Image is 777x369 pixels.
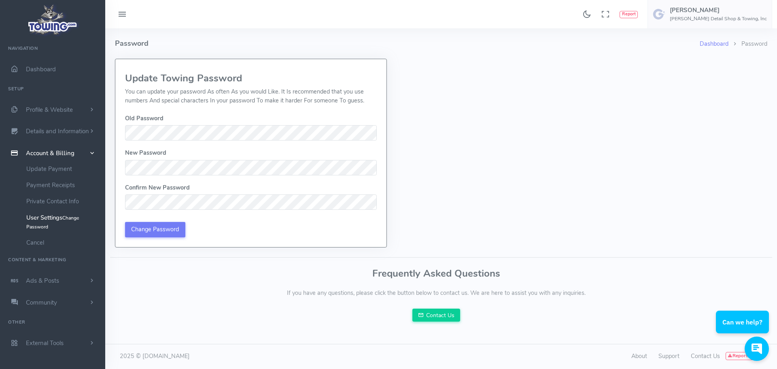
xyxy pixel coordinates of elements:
span: Account & Billing [26,149,74,157]
h3: Frequently Asked Questions [115,268,758,279]
input: Change Password [125,222,185,237]
a: User SettingsChange Password [20,209,105,235]
li: Password [728,40,767,49]
img: logo [25,2,80,37]
span: Dashboard [26,65,56,73]
a: Contact Us [691,352,720,360]
span: Community [26,299,57,307]
a: Payment Receipts [20,177,105,193]
a: Contact Us [412,309,460,322]
h6: [PERSON_NAME] Detail Shop & Towing, Inc [670,16,767,21]
a: Cancel [20,235,105,251]
iframe: Conversations [710,288,777,369]
p: You can update your password As often As you would Like. It Is recommended that you use numbers A... [125,87,377,105]
dt: New Password [125,149,377,158]
h4: Password [115,28,700,59]
h5: [PERSON_NAME] [670,7,767,13]
dt: Old Password [125,114,377,123]
img: user-image [653,8,666,21]
a: About [631,352,647,360]
span: Details and Information [26,128,89,136]
dt: Confirm New Password [125,183,377,192]
h3: Update Towing Password [125,73,377,83]
span: Profile & Website [26,106,73,114]
span: External Tools [26,339,64,347]
button: Report [620,11,638,18]
a: Support [658,352,679,360]
a: Dashboard [700,40,728,48]
a: Private Contact Info [20,193,105,209]
div: 2025 © [DOMAIN_NAME] [115,352,441,361]
a: Update Payment [20,161,105,177]
p: If you have any questions, please click the button below to contact us. We are here to assist you... [115,289,758,298]
span: Ads & Posts [26,277,59,285]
